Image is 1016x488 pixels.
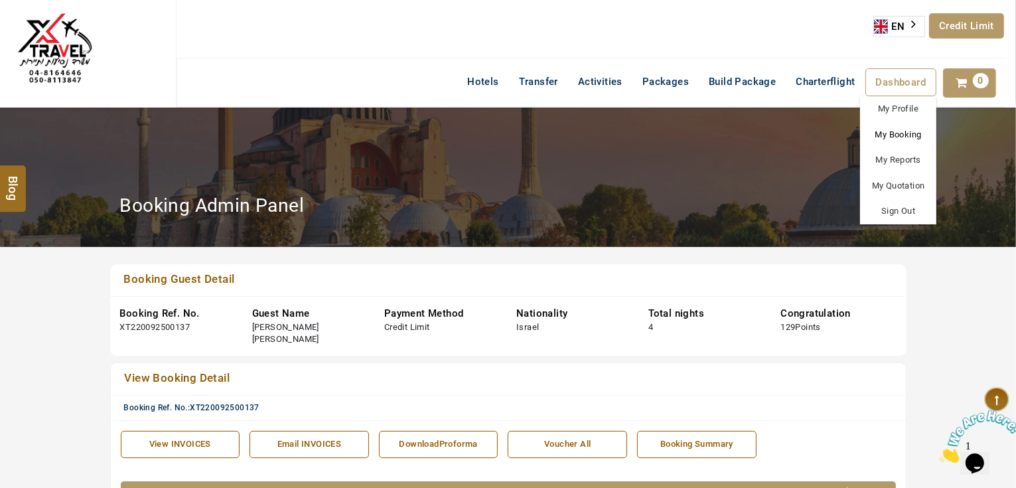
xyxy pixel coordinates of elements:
div: XT220092500137 [120,321,190,334]
a: My Quotation [860,173,936,199]
a: My Profile [860,96,936,122]
a: Charterflight [786,68,865,95]
span: XT220092500137 [190,403,259,412]
div: Guest Name [252,307,364,321]
a: Booking Summary [637,431,757,458]
span: 129 [780,322,795,332]
a: DownloadProforma [379,431,498,458]
a: 0 [943,68,996,98]
a: My Booking [860,122,936,148]
a: Booking Guest Detail [120,271,819,289]
div: Nationality [516,307,628,321]
a: Sign Out [860,199,936,224]
div: Congratulation [780,307,893,321]
div: 4 [648,321,653,334]
span: View Booking Detail [125,371,230,384]
span: Blog [5,175,22,187]
span: Charterflight [796,76,855,88]
span: Points [796,322,821,332]
div: Booking Summary [644,438,749,451]
a: EN [874,17,924,37]
div: Payment Method [384,307,496,321]
div: View INVOICES [128,438,233,451]
div: Total nights [648,307,761,321]
aside: Language selected: English [873,16,925,37]
img: Chat attention grabber [5,5,88,58]
a: Email INVOICES [250,431,369,458]
a: Hotels [457,68,508,95]
span: 1 [5,5,11,17]
div: [PERSON_NAME] [PERSON_NAME] [252,321,364,346]
div: Credit Limit [384,321,430,334]
img: The Royal Line Holidays [10,6,100,96]
h2: Booking Admin Panel [120,194,305,217]
div: Booking Ref. No.: [124,402,903,414]
span: Dashboard [876,76,926,88]
a: Build Package [699,68,786,95]
iframe: chat widget [934,405,1016,468]
a: Activities [568,68,632,95]
div: Israel [516,321,539,334]
a: Voucher All [508,431,627,458]
div: Language [873,16,925,37]
span: 0 [973,73,989,88]
a: Credit Limit [929,13,1004,39]
div: Booking Ref. No. [120,307,232,321]
a: My Reports [860,147,936,173]
a: View INVOICES [121,431,240,458]
a: Packages [632,68,699,95]
a: Transfer [509,68,568,95]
